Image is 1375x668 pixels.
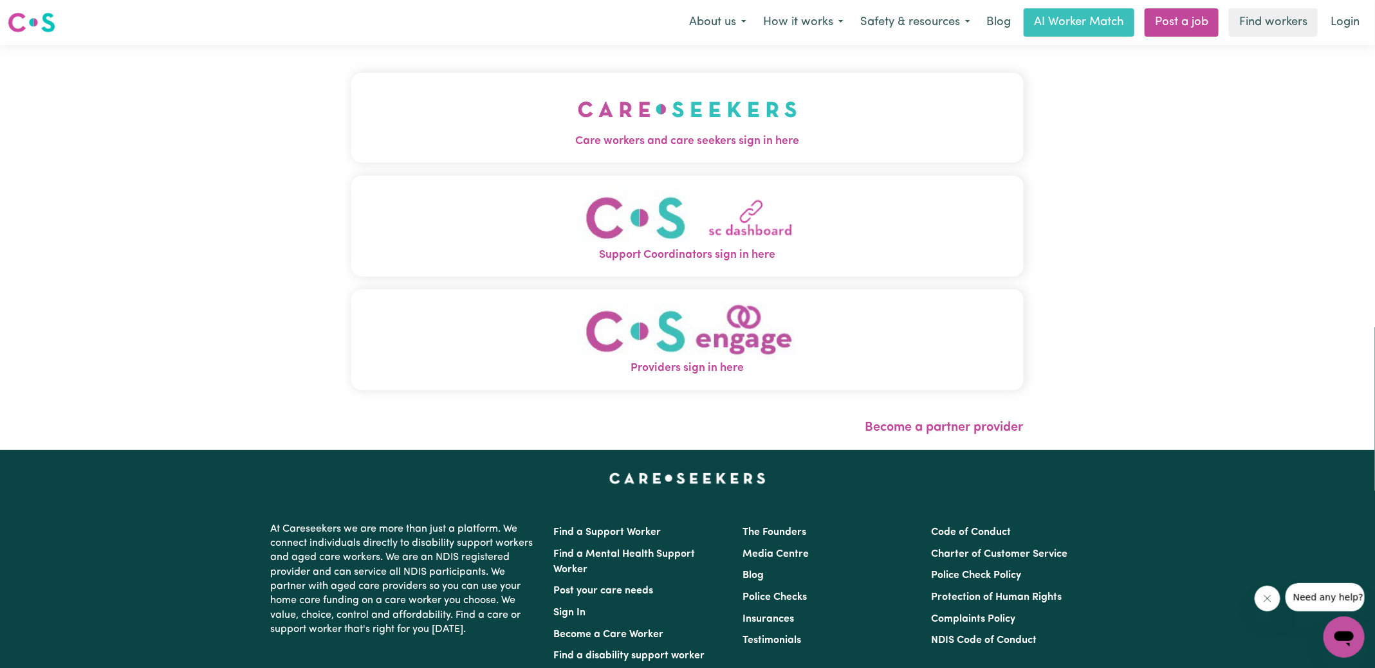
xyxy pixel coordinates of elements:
button: About us [681,9,755,36]
a: AI Worker Match [1024,8,1134,37]
a: Careseekers home page [609,473,766,483]
span: Support Coordinators sign in here [351,247,1024,264]
a: Find a disability support worker [554,651,705,661]
a: Post a job [1145,8,1219,37]
a: Blog [979,8,1019,37]
span: Providers sign in here [351,360,1024,377]
iframe: Close message [1255,586,1280,611]
p: At Careseekers we are more than just a platform. We connect individuals directly to disability su... [271,517,539,642]
a: Blog [743,570,764,581]
a: Become a partner provider [865,421,1024,434]
img: Careseekers logo [8,11,55,34]
a: Find workers [1229,8,1318,37]
a: Charter of Customer Service [931,549,1067,559]
a: Careseekers logo [8,8,55,37]
button: Providers sign in here [351,289,1024,390]
button: Safety & resources [852,9,979,36]
a: Sign In [554,608,586,618]
a: Police Checks [743,592,807,602]
a: Find a Mental Health Support Worker [554,549,696,575]
a: Find a Support Worker [554,527,661,537]
a: Media Centre [743,549,809,559]
a: Testimonials [743,635,801,645]
a: Protection of Human Rights [931,592,1062,602]
button: Support Coordinators sign in here [351,176,1024,276]
a: Insurances [743,614,794,624]
a: Login [1323,8,1367,37]
a: Code of Conduct [931,527,1011,537]
a: The Founders [743,527,806,537]
a: Post your care needs [554,586,654,596]
button: Care workers and care seekers sign in here [351,73,1024,163]
a: Become a Care Worker [554,629,664,640]
iframe: Message from company [1286,583,1365,611]
button: How it works [755,9,852,36]
a: Complaints Policy [931,614,1015,624]
a: Police Check Policy [931,570,1021,581]
a: NDIS Code of Conduct [931,635,1037,645]
iframe: Button to launch messaging window [1324,617,1365,658]
span: Care workers and care seekers sign in here [351,133,1024,150]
